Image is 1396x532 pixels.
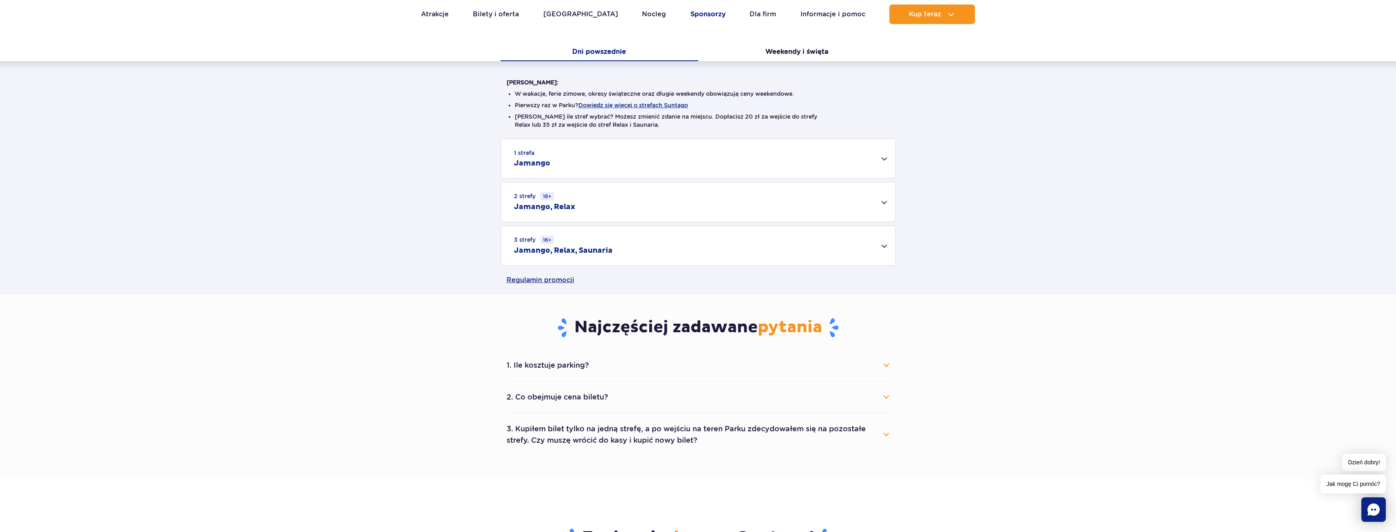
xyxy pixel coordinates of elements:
[540,192,554,201] small: 16+
[515,90,882,98] li: W wakacje, ferie zimowe, okresy świąteczne oraz długie weekendy obowiązują ceny weekendowe.
[698,44,896,61] button: Weekendy i święta
[515,101,882,109] li: Pierwszy raz w Parku?
[909,11,941,18] span: Kup teraz
[507,317,890,338] h3: Najczęściej zadawane
[758,317,822,338] span: pytania
[801,4,865,24] a: Informacje i pomoc
[421,4,449,24] a: Atrakcje
[1342,454,1386,471] span: Dzień dobry!
[514,236,554,244] small: 3 strefy
[543,4,618,24] a: [GEOGRAPHIC_DATA]
[540,236,554,244] small: 16+
[501,44,698,61] button: Dni powszednie
[1361,497,1386,522] div: Chat
[514,246,613,256] h2: Jamango, Relax, Saunaria
[507,420,890,449] button: 3. Kupiłem bilet tylko na jedną strefę, a po wejściu na teren Parku zdecydowałem się na pozostałe...
[515,113,882,129] li: [PERSON_NAME] ile stref wybrać? Możesz zmienić zdanie na miejscu. Dopłacisz 20 zł za wejście do s...
[507,388,890,406] button: 2. Co obejmuje cena biletu?
[507,356,890,374] button: 1. Ile kosztuje parking?
[514,149,534,157] small: 1 strefa
[514,202,575,212] h2: Jamango, Relax
[514,159,550,168] h2: Jamango
[578,102,688,108] button: Dowiedz się więcej o strefach Suntago
[889,4,975,24] button: Kup teraz
[690,4,726,24] a: Sponsorzy
[750,4,776,24] a: Dla firm
[507,79,558,86] strong: [PERSON_NAME]:
[473,4,519,24] a: Bilety i oferta
[507,266,890,294] a: Regulamin promocji
[642,4,666,24] a: Nocleg
[1321,475,1386,493] span: Jak mogę Ci pomóc?
[514,192,554,201] small: 2 strefy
